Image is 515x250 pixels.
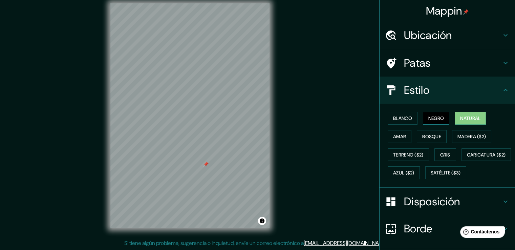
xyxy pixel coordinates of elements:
[455,224,508,243] iframe: Lanzador de widgets de ayuda
[404,56,431,70] font: Patas
[422,133,441,140] font: Bosque
[380,22,515,49] div: Ubicación
[110,3,270,228] canvas: Mapa
[388,166,420,179] button: Azul ($2)
[388,130,411,143] button: Amar
[380,188,515,215] div: Disposición
[452,130,491,143] button: Madera ($2)
[404,83,429,97] font: Estilo
[124,239,304,247] font: Si tiene algún problema, sugerencia o inquietud, envíe un correo electrónico a
[404,222,432,236] font: Borde
[380,49,515,77] div: Patas
[460,115,480,121] font: Natural
[455,112,486,125] button: Natural
[304,239,387,247] a: [EMAIL_ADDRESS][DOMAIN_NAME]
[467,152,506,158] font: Caricatura ($2)
[380,215,515,242] div: Borde
[428,115,444,121] font: Negro
[417,130,447,143] button: Bosque
[393,152,424,158] font: Terreno ($2)
[380,77,515,104] div: Estilo
[457,133,486,140] font: Madera ($2)
[423,112,450,125] button: Negro
[388,148,429,161] button: Terreno ($2)
[463,9,469,15] img: pin-icon.png
[393,115,412,121] font: Blanco
[258,217,266,225] button: Activar o desactivar atribución
[440,152,450,158] font: Gris
[431,170,461,176] font: Satélite ($3)
[388,112,417,125] button: Blanco
[393,170,414,176] font: Azul ($2)
[434,148,456,161] button: Gris
[425,166,466,179] button: Satélite ($3)
[404,194,460,209] font: Disposición
[426,4,462,18] font: Mappin
[393,133,406,140] font: Amar
[462,148,511,161] button: Caricatura ($2)
[404,28,452,42] font: Ubicación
